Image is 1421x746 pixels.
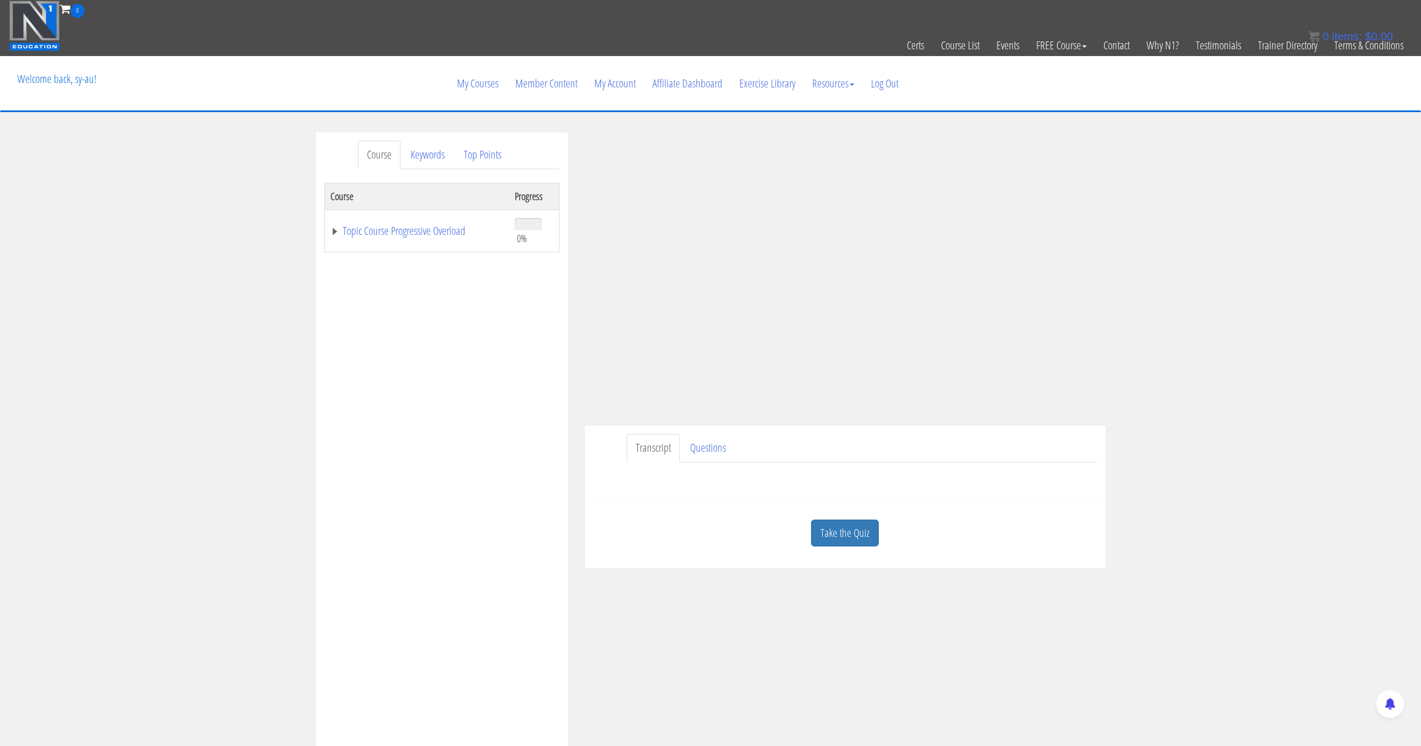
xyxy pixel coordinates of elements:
a: Events [988,18,1028,73]
img: icon11.png [1308,31,1320,42]
a: Topic Course Progressive Overload [330,225,504,237]
a: Terms & Conditions [1326,18,1412,73]
a: My Courses [449,57,507,110]
a: Contact [1095,18,1138,73]
a: Resources [804,57,863,110]
a: Exercise Library [731,57,804,110]
a: Why N1? [1138,18,1187,73]
th: Progress [509,183,559,210]
img: n1-education [9,1,60,51]
span: 0 [71,4,85,18]
bdi: 0.00 [1365,30,1393,43]
a: 0 items: $0.00 [1308,30,1393,43]
th: Course [324,183,509,210]
a: Questions [681,434,735,462]
a: Certs [898,18,933,73]
a: Trainer Directory [1250,18,1326,73]
a: Testimonials [1187,18,1250,73]
span: 0 [1322,30,1329,43]
a: FREE Course [1028,18,1095,73]
a: 0 [60,1,85,16]
span: items: [1332,30,1362,43]
a: Keywords [402,141,454,169]
a: Transcript [627,434,680,462]
a: Affiliate Dashboard [644,57,731,110]
p: Welcome back, sy-au! [9,57,105,101]
a: Top Points [455,141,510,169]
a: Log Out [863,57,907,110]
a: Take the Quiz [811,520,879,547]
a: Course List [933,18,988,73]
span: 0% [517,232,527,244]
a: Course [358,141,400,169]
span: $ [1365,30,1371,43]
a: My Account [586,57,644,110]
a: Member Content [507,57,586,110]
